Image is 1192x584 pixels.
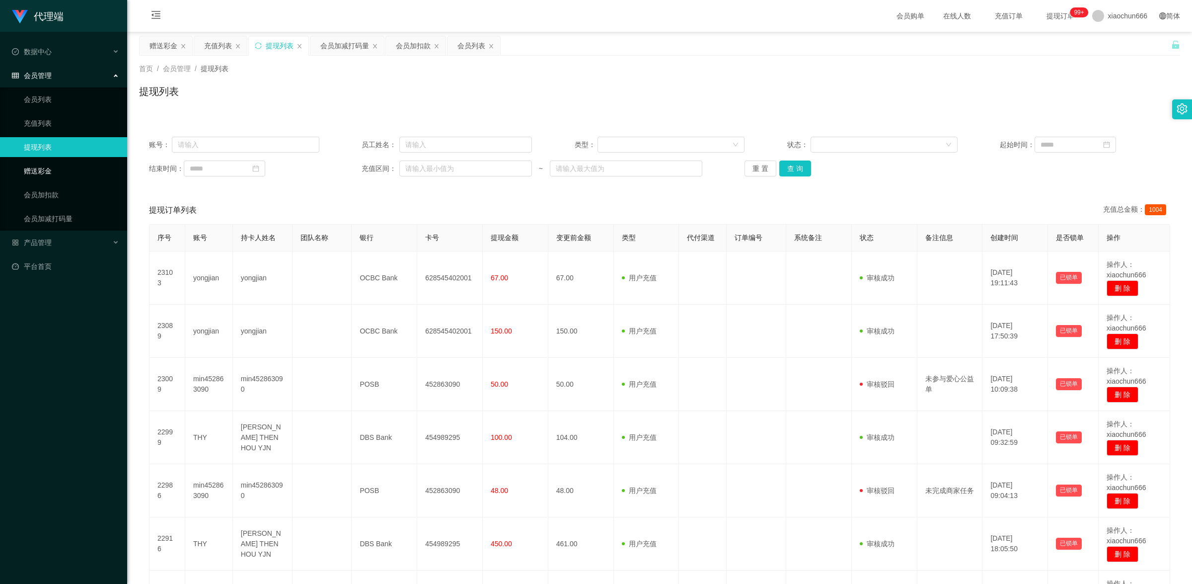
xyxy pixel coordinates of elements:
[925,234,953,242] span: 备注信息
[34,0,64,32] h1: 代理端
[990,12,1028,19] span: 充值订单
[491,327,512,335] span: 150.00
[1107,387,1138,403] button: 删 除
[1145,204,1166,215] span: 1004
[1056,234,1084,242] span: 是否锁单
[362,140,399,150] span: 员工姓名：
[990,234,1018,242] span: 创建时间
[1000,140,1035,150] span: 起始时间：
[12,48,52,56] span: 数据中心
[622,540,657,548] span: 用户充值
[12,12,64,20] a: 代理端
[548,358,614,411] td: 50.00
[417,305,483,358] td: 628545402001
[362,164,399,174] span: 充值区间：
[425,234,439,242] span: 卡号
[779,161,811,176] button: 查 询
[233,411,293,464] td: [PERSON_NAME] THEN HOU YJN
[1107,420,1146,438] span: 操作人：xiaochun666
[1056,272,1082,284] button: 已锁单
[180,43,186,49] i: 图标: close
[24,161,119,181] a: 赠送彩金
[417,411,483,464] td: 454989295
[185,464,233,517] td: min452863090
[195,65,197,73] span: /
[149,204,197,216] span: 提现订单列表
[204,36,232,55] div: 充值列表
[548,411,614,464] td: 104.00
[1159,12,1166,19] i: 图标: global
[396,36,431,55] div: 会员加扣款
[352,411,417,464] td: DBS Bank
[201,65,228,73] span: 提现列表
[1056,431,1082,443] button: 已锁单
[360,234,373,242] span: 银行
[297,43,302,49] i: 图标: close
[1107,334,1138,349] button: 删 除
[917,464,983,517] td: 未完成商家任务
[1107,234,1120,242] span: 操作
[157,234,171,242] span: 序号
[12,72,52,80] span: 会员管理
[185,251,233,305] td: yongjian
[733,142,739,149] i: 图标: down
[417,251,483,305] td: 628545402001
[1103,204,1170,216] div: 充值总金额：
[457,36,485,55] div: 会员列表
[491,540,512,548] span: 450.00
[139,84,179,99] h1: 提现列表
[139,65,153,73] span: 首页
[24,137,119,157] a: 提现列表
[372,43,378,49] i: 图标: close
[185,411,233,464] td: THY
[550,161,702,176] input: 请输入最大值为
[488,43,494,49] i: 图标: close
[982,358,1048,411] td: [DATE] 10:09:38
[399,161,532,176] input: 请输入最小值为
[1107,280,1138,296] button: 删 除
[185,305,233,358] td: yongjian
[24,209,119,229] a: 会员加减打码量
[233,464,293,517] td: min452863090
[1103,141,1110,148] i: 图标: calendar
[157,65,159,73] span: /
[575,140,598,150] span: 类型：
[352,251,417,305] td: OCBC Bank
[1056,485,1082,497] button: 已锁单
[252,165,259,172] i: 图标: calendar
[1107,367,1146,385] span: 操作人：xiaochun666
[982,411,1048,464] td: [DATE] 09:32:59
[352,358,417,411] td: POSB
[12,72,19,79] i: 图标: table
[139,0,173,32] i: 图标: menu-fold
[12,239,52,247] span: 产品管理
[1107,493,1138,509] button: 删 除
[163,65,191,73] span: 会员管理
[860,540,894,548] span: 审核成功
[982,251,1048,305] td: [DATE] 19:11:43
[735,234,762,242] span: 订单编号
[149,164,184,174] span: 结束时间：
[417,517,483,571] td: 454989295
[185,517,233,571] td: THY
[982,464,1048,517] td: [DATE] 09:04:13
[185,358,233,411] td: min452863090
[556,234,591,242] span: 变更前金额
[491,487,508,495] span: 48.00
[946,142,952,149] i: 图标: down
[687,234,715,242] span: 代付渠道
[24,185,119,205] a: 会员加扣款
[1107,440,1138,456] button: 删 除
[255,42,262,49] i: 图标: sync
[1056,538,1082,550] button: 已锁单
[1107,546,1138,562] button: 删 除
[172,137,319,153] input: 请输入
[149,411,185,464] td: 22999
[352,305,417,358] td: OCBC Bank
[622,274,657,282] span: 用户充值
[491,380,508,388] span: 50.00
[794,234,822,242] span: 系统备注
[982,305,1048,358] td: [DATE] 17:50:39
[491,433,512,441] span: 100.00
[193,234,207,242] span: 账号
